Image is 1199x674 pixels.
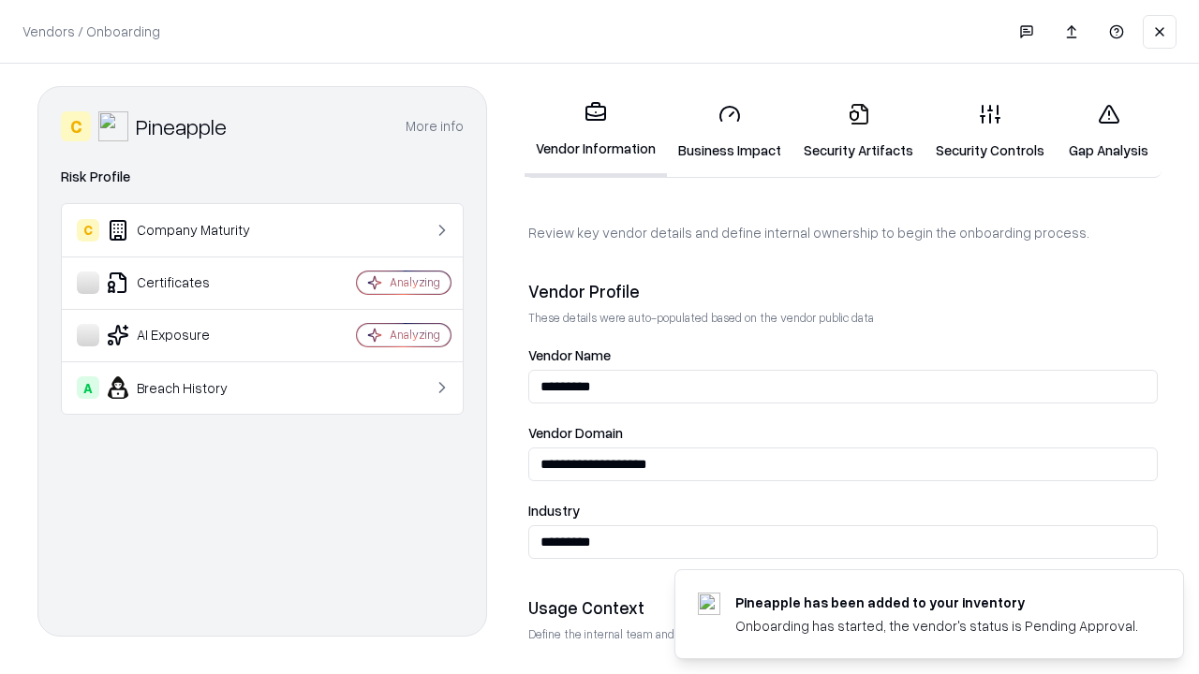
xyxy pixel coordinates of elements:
a: Gap Analysis [1056,88,1162,175]
div: A [77,376,99,399]
img: pineappleenergy.com [698,593,720,615]
div: C [77,219,99,242]
p: Define the internal team and reason for using this vendor. This helps assess business relevance a... [528,626,1158,642]
div: Usage Context [528,596,1158,619]
div: AI Exposure [77,324,301,346]
div: Breach History [77,376,301,399]
div: Pineapple [136,111,227,141]
div: Certificates [77,271,301,294]
label: Vendor Domain [528,426,1158,440]
div: Pineapple has been added to your inventory [735,593,1138,612]
a: Vendor Information [525,86,667,177]
button: More info [406,110,464,143]
label: Vendor Name [528,348,1158,362]
div: C [61,111,91,141]
p: Review key vendor details and define internal ownership to begin the onboarding process. [528,223,1158,242]
a: Business Impact [667,88,792,175]
div: Onboarding has started, the vendor's status is Pending Approval. [735,616,1138,636]
div: Analyzing [390,327,440,343]
a: Security Controls [925,88,1056,175]
div: Risk Profile [61,166,464,188]
p: Vendors / Onboarding [22,22,160,41]
p: These details were auto-populated based on the vendor public data [528,310,1158,326]
div: Analyzing [390,274,440,290]
a: Security Artifacts [792,88,925,175]
img: Pineapple [98,111,128,141]
div: Vendor Profile [528,280,1158,302]
label: Industry [528,504,1158,518]
div: Company Maturity [77,219,301,242]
